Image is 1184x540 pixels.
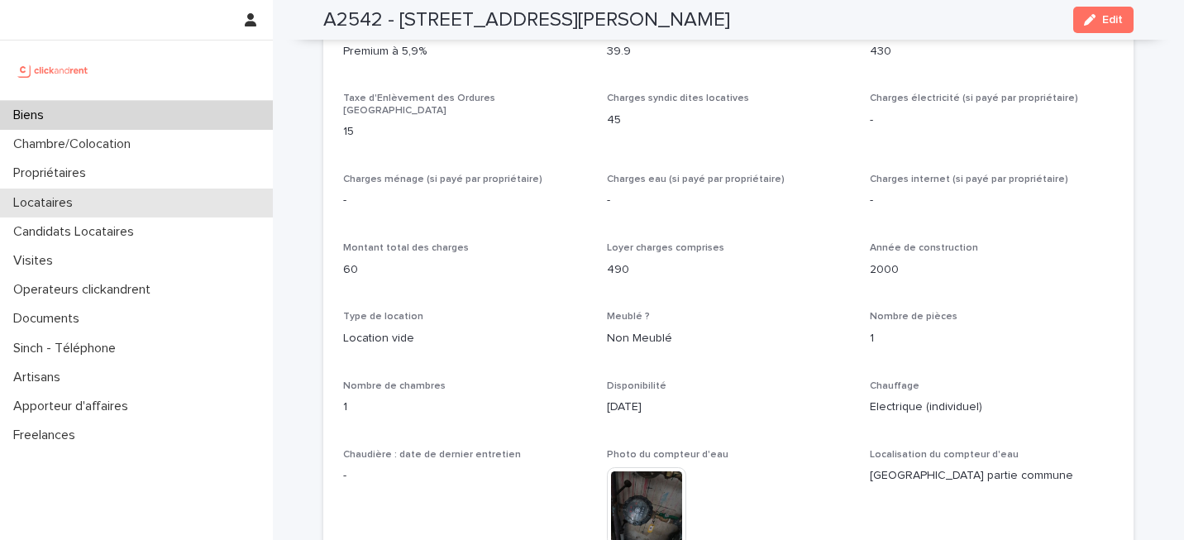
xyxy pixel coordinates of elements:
span: Charges eau (si payé par propriétaire) [607,174,785,184]
span: Année de construction [870,243,978,253]
p: 490 [607,261,851,279]
p: Non Meublé [607,330,851,347]
p: Candidats Locataires [7,224,147,240]
p: [GEOGRAPHIC_DATA] partie commune [870,467,1114,485]
span: Meublé ? [607,312,650,322]
p: - [343,192,587,209]
span: Localisation du compteur d'eau [870,450,1019,460]
img: UCB0brd3T0yccxBKYDjQ [13,54,93,87]
p: Visites [7,253,66,269]
p: - [870,192,1114,209]
p: 45 [607,112,851,129]
p: Premium à 5,9% [343,43,587,60]
p: Chambre/Colocation [7,136,144,152]
p: Artisans [7,370,74,385]
span: Chauffage [870,381,919,391]
p: Biens [7,108,57,123]
span: Disponibilité [607,381,666,391]
p: Locataires [7,195,86,211]
h2: A2542 - [STREET_ADDRESS][PERSON_NAME] [323,8,730,32]
p: Apporteur d'affaires [7,399,141,414]
span: Taxe d'Enlèvement des Ordures [GEOGRAPHIC_DATA] [343,93,495,115]
span: Charges ménage (si payé par propriétaire) [343,174,542,184]
p: 60 [343,261,587,279]
span: Photo du compteur d'eau [607,450,728,460]
p: 2000 [870,261,1114,279]
p: 430 [870,43,1114,60]
span: Charges électricité (si payé par propriétaire) [870,93,1078,103]
p: 39.9 [607,43,851,60]
p: [DATE] [607,399,851,416]
p: Electrique (individuel) [870,399,1114,416]
span: Nombre de chambres [343,381,446,391]
button: Edit [1073,7,1134,33]
p: Freelances [7,428,88,443]
p: - [607,192,851,209]
span: Loyer charges comprises [607,243,724,253]
p: 1 [343,399,587,416]
p: Location vide [343,330,587,347]
span: Type de location [343,312,423,322]
span: Edit [1102,14,1123,26]
span: Nombre de pièces [870,312,957,322]
p: - [343,467,587,485]
p: 15 [343,123,587,141]
span: Charges internet (si payé par propriétaire) [870,174,1068,184]
span: Chaudière : date de dernier entretien [343,450,521,460]
p: - [870,112,1114,129]
span: Charges syndic dites locatives [607,93,749,103]
p: Sinch - Téléphone [7,341,129,356]
p: Propriétaires [7,165,99,181]
span: Montant total des charges [343,243,469,253]
p: Documents [7,311,93,327]
p: 1 [870,330,1114,347]
p: Operateurs clickandrent [7,282,164,298]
